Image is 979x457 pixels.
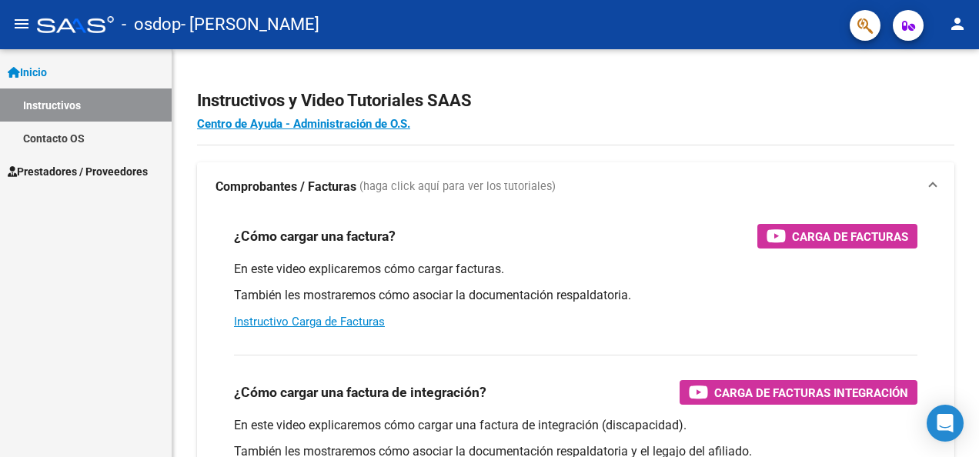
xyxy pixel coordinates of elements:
[757,224,917,249] button: Carga de Facturas
[792,227,908,246] span: Carga de Facturas
[680,380,917,405] button: Carga de Facturas Integración
[12,15,31,33] mat-icon: menu
[234,261,917,278] p: En este video explicaremos cómo cargar facturas.
[927,405,964,442] div: Open Intercom Messenger
[948,15,967,33] mat-icon: person
[234,287,917,304] p: También les mostraremos cómo asociar la documentación respaldatoria.
[234,225,396,247] h3: ¿Cómo cargar una factura?
[216,178,356,195] strong: Comprobantes / Facturas
[181,8,319,42] span: - [PERSON_NAME]
[714,383,908,402] span: Carga de Facturas Integración
[197,86,954,115] h2: Instructivos y Video Tutoriales SAAS
[8,163,148,180] span: Prestadores / Proveedores
[234,382,486,403] h3: ¿Cómo cargar una factura de integración?
[8,64,47,81] span: Inicio
[234,417,917,434] p: En este video explicaremos cómo cargar una factura de integración (discapacidad).
[197,117,410,131] a: Centro de Ayuda - Administración de O.S.
[234,315,385,329] a: Instructivo Carga de Facturas
[122,8,181,42] span: - osdop
[359,178,556,195] span: (haga click aquí para ver los tutoriales)
[197,162,954,212] mat-expansion-panel-header: Comprobantes / Facturas (haga click aquí para ver los tutoriales)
